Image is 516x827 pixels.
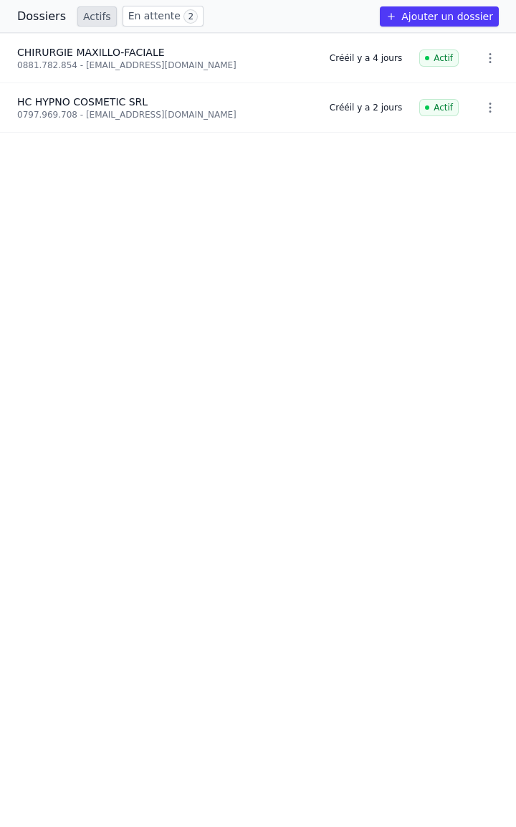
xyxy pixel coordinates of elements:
[17,8,66,25] h3: Dossiers
[17,60,312,71] div: 0881.782.854 - [EMAIL_ADDRESS][DOMAIN_NAME]
[419,49,459,67] span: Actif
[183,9,198,24] span: 2
[77,6,117,27] a: Actifs
[17,96,148,108] span: HC HYPNO COSMETIC SRL
[330,102,402,113] div: Créé il y a 2 jours
[419,99,459,116] span: Actif
[17,47,165,58] span: CHIRURGIE MAXILLO-FACIALE
[380,6,499,27] button: Ajouter un dossier
[17,109,312,120] div: 0797.969.708 - [EMAIL_ADDRESS][DOMAIN_NAME]
[330,52,402,64] div: Créé il y a 4 jours
[123,6,204,27] a: En attente 2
